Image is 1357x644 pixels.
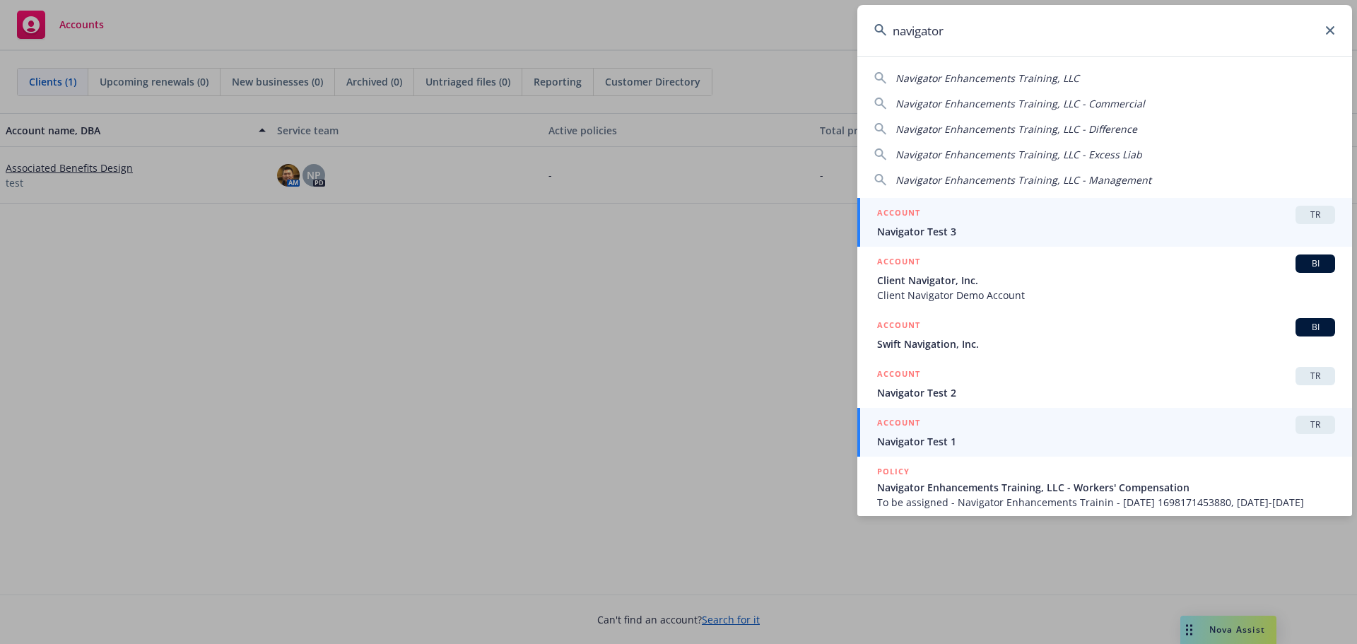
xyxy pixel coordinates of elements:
span: Navigator Enhancements Training, LLC [895,71,1079,85]
h5: ACCOUNT [877,318,920,335]
span: Navigator Enhancements Training, LLC - Management [895,173,1151,187]
span: BI [1301,321,1329,334]
span: Navigator Enhancements Training, LLC - Workers' Compensation [877,480,1335,495]
span: Navigator Enhancements Training, LLC - Excess Liab [895,148,1142,161]
span: Navigator Enhancements Training, LLC - Commercial [895,97,1145,110]
h5: ACCOUNT [877,254,920,271]
h5: ACCOUNT [877,416,920,433]
span: To be assigned - Navigator Enhancements Trainin - [DATE] 1698171453880, [DATE]-[DATE] [877,495,1335,510]
h5: POLICY [877,464,910,479]
span: BI [1301,257,1329,270]
span: Client Navigator, Inc. [877,273,1335,288]
a: POLICYNavigator Enhancements Training, LLC - Workers' CompensationTo be assigned - Navigator Enha... [857,457,1352,517]
a: ACCOUNTTRNavigator Test 1 [857,408,1352,457]
a: ACCOUNTBISwift Navigation, Inc. [857,310,1352,359]
span: Navigator Test 1 [877,434,1335,449]
a: ACCOUNTTRNavigator Test 3 [857,198,1352,247]
span: TR [1301,418,1329,431]
span: TR [1301,209,1329,221]
span: Navigator Test 3 [877,224,1335,239]
span: TR [1301,370,1329,382]
h5: ACCOUNT [877,206,920,223]
span: Navigator Enhancements Training, LLC - Difference [895,122,1137,136]
a: ACCOUNTTRNavigator Test 2 [857,359,1352,408]
span: Navigator Test 2 [877,385,1335,400]
h5: ACCOUNT [877,367,920,384]
a: ACCOUNTBIClient Navigator, Inc.Client Navigator Demo Account [857,247,1352,310]
input: Search... [857,5,1352,56]
span: Swift Navigation, Inc. [877,336,1335,351]
span: Client Navigator Demo Account [877,288,1335,303]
